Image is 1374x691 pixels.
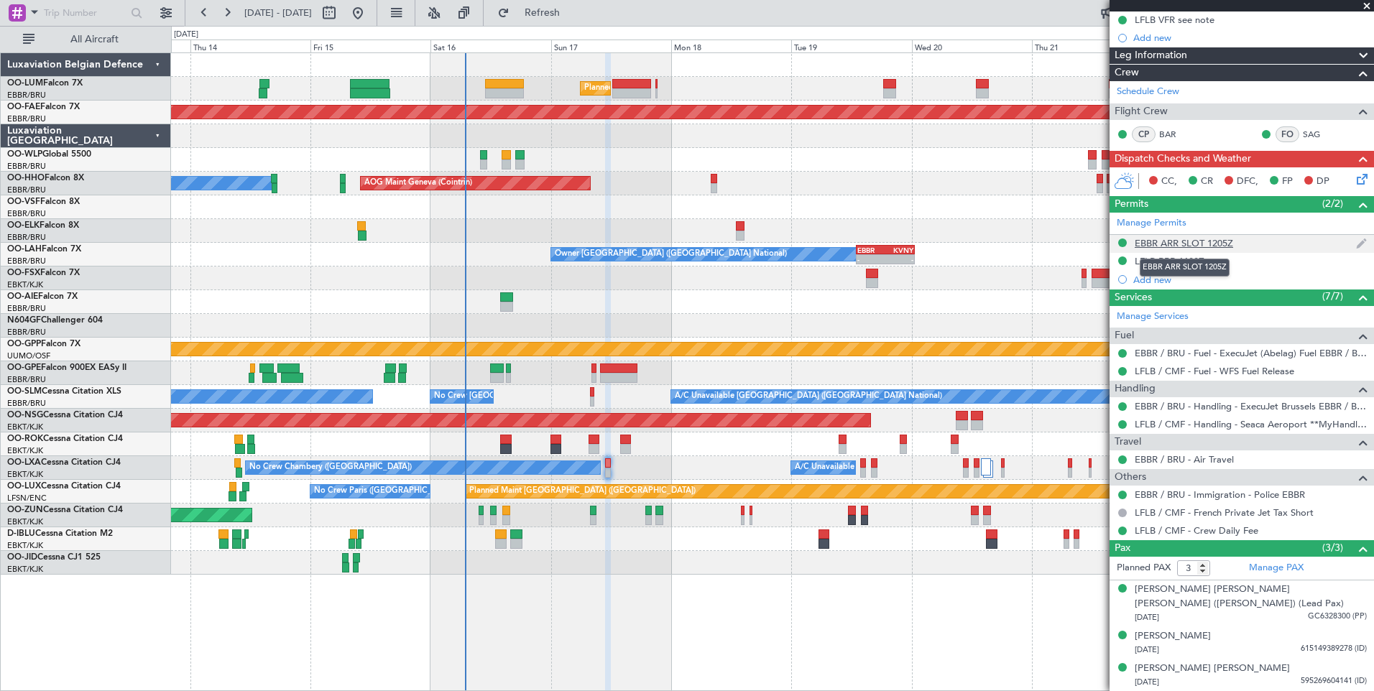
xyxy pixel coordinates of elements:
a: EBBR / BRU - Fuel - ExecuJet (Abelag) Fuel EBBR / BRU [1135,347,1367,359]
div: Add new [1133,274,1367,286]
a: OO-ZUNCessna Citation CJ4 [7,506,123,514]
div: A/C Unavailable [795,457,854,478]
span: OO-NSG [7,411,43,419]
div: No Crew Chambery ([GEOGRAPHIC_DATA]) [249,457,412,478]
div: [PERSON_NAME] [PERSON_NAME] [PERSON_NAME] ([PERSON_NAME]) (Lead Pax) [1135,583,1367,611]
a: EBBR / BRU - Immigration - Police EBBR [1135,488,1305,501]
span: CR [1201,175,1213,189]
a: Manage PAX [1249,561,1304,575]
span: [DATE] [1135,612,1159,623]
span: CC, [1161,175,1177,189]
a: EBBR/BRU [7,185,46,195]
a: LFLB / CMF - Fuel - WFS Fuel Release [1135,365,1294,377]
div: Owner [GEOGRAPHIC_DATA] ([GEOGRAPHIC_DATA] National) [555,244,787,265]
span: Refresh [512,8,573,18]
a: EBBR/BRU [7,161,46,172]
a: OO-FSXFalcon 7X [7,269,80,277]
span: OO-LXA [7,458,41,467]
span: Dispatch Checks and Weather [1115,151,1251,167]
a: EBKT/KJK [7,422,43,432]
div: KVNY [885,246,913,254]
span: DP [1317,175,1329,189]
span: Leg Information [1115,47,1187,64]
span: [DATE] [1135,644,1159,655]
span: OO-GPE [7,363,41,372]
span: 615149389278 (ID) [1301,643,1367,655]
div: FO [1276,126,1299,142]
a: OO-SLMCessna Citation XLS [7,387,121,396]
span: OO-VSF [7,198,40,206]
div: No Crew Paris ([GEOGRAPHIC_DATA]) [314,481,456,502]
span: OO-FAE [7,103,40,111]
a: OO-JIDCessna CJ1 525 [7,553,101,562]
div: Planned Maint [GEOGRAPHIC_DATA] ([GEOGRAPHIC_DATA]) [469,481,696,502]
span: D-IBLU [7,529,35,538]
div: Planned Maint [GEOGRAPHIC_DATA] ([GEOGRAPHIC_DATA] National) [584,78,844,99]
div: Thu 14 [190,40,310,52]
div: - [857,255,885,264]
span: (7/7) [1322,289,1343,304]
a: EBBR/BRU [7,256,46,266]
span: GC6328300 (PP) [1308,611,1367,623]
span: OO-LUM [7,79,43,88]
div: EBBR ARR SLOT 1205Z [1135,237,1233,249]
div: EBBR [857,246,885,254]
span: OO-ROK [7,435,43,443]
a: OO-VSFFalcon 8X [7,198,80,206]
span: FP [1282,175,1293,189]
span: Fuel [1115,328,1134,344]
span: [DATE] [1135,677,1159,687]
div: Tue 19 [791,40,911,52]
a: BAR [1159,128,1191,141]
span: OO-HHO [7,174,45,182]
div: LFLB VFR see note [1135,14,1214,26]
div: [PERSON_NAME] [PERSON_NAME] [1135,662,1290,676]
button: Refresh [491,1,577,24]
span: [DATE] - [DATE] [244,6,312,19]
a: EBKT/KJK [7,516,43,527]
span: (3/3) [1322,540,1343,555]
a: LFSN/ENC [7,493,47,504]
a: Manage Permits [1117,216,1186,231]
span: All Aircraft [37,34,152,45]
a: EBBR/BRU [7,374,46,385]
label: Planned PAX [1117,561,1171,575]
span: N604GF [7,316,41,325]
a: EBBR/BRU [7,113,46,124]
div: Fri 15 [310,40,430,52]
a: OO-HHOFalcon 8X [7,174,84,182]
span: Services [1115,289,1152,306]
div: Sun 17 [551,40,671,52]
a: EBBR/BRU [7,232,46,243]
div: Wed 20 [912,40,1032,52]
a: Schedule Crew [1117,85,1179,99]
span: 595269604141 (ID) [1301,675,1367,687]
span: Handling [1115,381,1156,397]
a: EBBR/BRU [7,327,46,338]
span: Flight Crew [1115,103,1168,120]
input: Trip Number [44,2,126,24]
span: DFC, [1237,175,1258,189]
a: OO-LXACessna Citation CJ4 [7,458,121,467]
a: OO-ELKFalcon 8X [7,221,79,230]
span: OO-AIE [7,292,38,301]
div: CP [1132,126,1156,142]
span: OO-WLP [7,150,42,159]
a: OO-AIEFalcon 7X [7,292,78,301]
span: OO-SLM [7,387,42,396]
div: AOG Maint Geneva (Cointrin) [364,172,472,194]
div: Mon 18 [671,40,791,52]
span: OO-LUX [7,482,41,491]
a: Manage Services [1117,310,1189,324]
a: EBBR/BRU [7,303,46,314]
a: D-IBLUCessna Citation M2 [7,529,113,538]
button: All Aircraft [16,28,156,51]
a: OO-NSGCessna Citation CJ4 [7,411,123,419]
span: OO-JID [7,553,37,562]
span: Crew [1115,65,1139,81]
a: SAG [1303,128,1335,141]
span: Others [1115,469,1146,486]
span: (2/2) [1322,196,1343,211]
a: OO-GPEFalcon 900EX EASy II [7,363,126,372]
span: Pax [1115,540,1130,557]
